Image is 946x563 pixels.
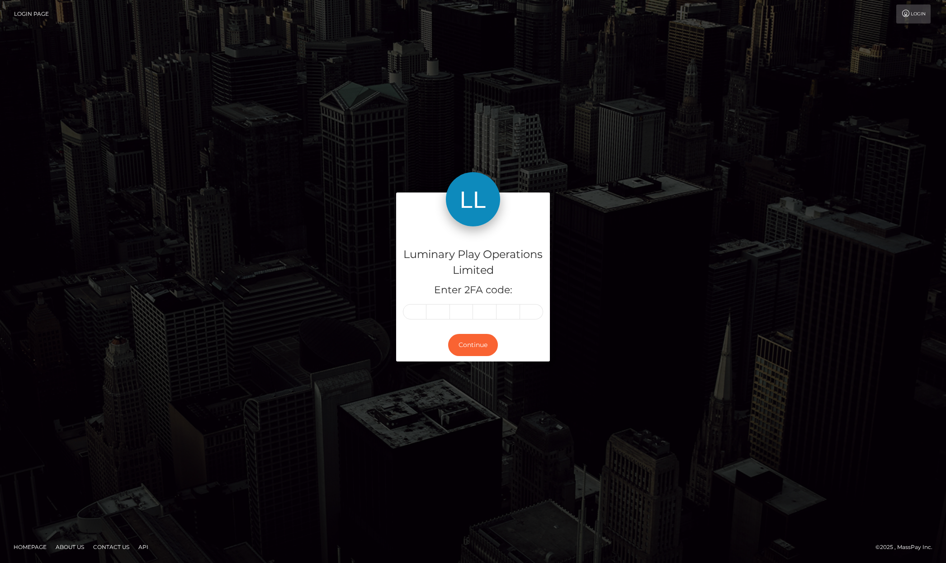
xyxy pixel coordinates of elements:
[403,247,543,278] h4: Luminary Play Operations Limited
[896,5,931,23] a: Login
[448,334,498,356] button: Continue
[446,172,500,226] img: Luminary Play Operations Limited
[90,540,133,554] a: Contact Us
[135,540,152,554] a: API
[875,542,939,552] div: © 2025 , MassPay Inc.
[14,5,49,23] a: Login Page
[403,283,543,297] h5: Enter 2FA code:
[10,540,50,554] a: Homepage
[52,540,88,554] a: About Us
